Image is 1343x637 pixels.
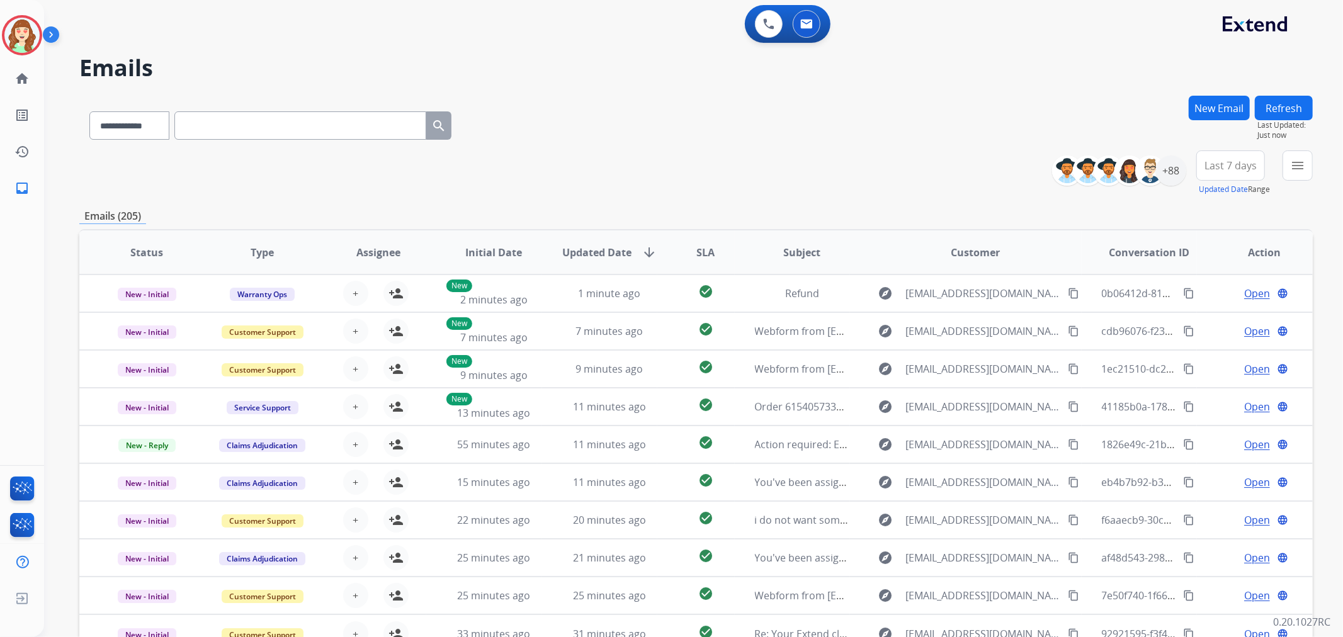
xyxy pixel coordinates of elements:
span: f6aaecb9-30ce-4f4a-bf05-55d5dce51e68 [1102,513,1289,527]
mat-icon: explore [878,437,893,452]
span: Just now [1257,130,1313,140]
mat-icon: content_copy [1068,439,1079,450]
mat-icon: content_copy [1068,325,1079,337]
mat-icon: check_circle [698,284,713,299]
mat-icon: language [1277,363,1288,375]
span: 41185b0a-1781-473f-8699-63334e3d0c0f [1102,400,1291,414]
p: Emails (205) [79,208,146,224]
span: Webform from [EMAIL_ADDRESS][DOMAIN_NAME] on [DATE] [755,324,1040,338]
mat-icon: language [1277,325,1288,337]
span: 9 minutes ago [575,362,643,376]
h2: Emails [79,55,1313,81]
mat-icon: content_copy [1068,401,1079,412]
span: 22 minutes ago [457,513,530,527]
span: New - Initial [118,288,176,301]
span: Open [1244,512,1270,527]
span: 7e50f740-1f66-497f-b9ce-96527e5f7476 [1102,589,1286,602]
span: Status [130,245,163,260]
p: New [446,317,472,330]
span: Service Support [227,401,298,414]
span: Warranty Ops [230,288,295,301]
p: New [446,393,472,405]
span: Customer [951,245,1000,260]
button: + [343,507,368,533]
mat-icon: content_copy [1183,514,1194,526]
mat-icon: explore [878,324,893,339]
span: New - Initial [118,401,176,414]
span: [EMAIL_ADDRESS][DOMAIN_NAME] [905,588,1060,603]
span: Customer Support [222,514,303,527]
mat-icon: person_add [388,588,404,603]
span: 13 minutes ago [457,406,530,420]
span: + [353,512,358,527]
span: [EMAIL_ADDRESS][DOMAIN_NAME] [905,512,1060,527]
span: Open [1244,324,1270,339]
button: + [343,545,368,570]
mat-icon: explore [878,512,893,527]
mat-icon: check_circle [698,473,713,488]
span: Customer Support [222,363,303,376]
mat-icon: language [1277,590,1288,601]
span: Open [1244,475,1270,490]
span: 21 minutes ago [573,551,646,565]
mat-icon: language [1277,476,1288,488]
mat-icon: explore [878,588,893,603]
button: + [343,583,368,608]
mat-icon: home [14,71,30,86]
span: [EMAIL_ADDRESS][DOMAIN_NAME] [905,475,1060,490]
mat-icon: check_circle [698,397,713,412]
th: Action [1197,230,1313,274]
span: New - Initial [118,590,176,603]
span: cdb96076-f234-41aa-aafa-911c12fececc [1102,324,1286,338]
button: + [343,394,368,419]
button: New Email [1189,96,1250,120]
span: Last 7 days [1204,163,1257,168]
span: Initial Date [465,245,522,260]
mat-icon: content_copy [1183,476,1194,488]
span: New - Reply [118,439,176,452]
p: New [446,279,472,292]
span: Customer Support [222,325,303,339]
span: Claims Adjudication [219,439,305,452]
mat-icon: content_copy [1068,514,1079,526]
span: Claims Adjudication [219,552,305,565]
mat-icon: content_copy [1183,363,1194,375]
span: + [353,324,358,339]
mat-icon: content_copy [1183,401,1194,412]
button: Refresh [1255,96,1313,120]
span: Customer Support [222,590,303,603]
span: Open [1244,437,1270,452]
span: 25 minutes ago [573,589,646,602]
mat-icon: content_copy [1068,590,1079,601]
button: Updated Date [1199,184,1248,194]
span: af48d543-298f-4dbe-a90d-a63a8ae4c5e6 [1102,551,1293,565]
span: 25 minutes ago [457,551,530,565]
span: 1826e49c-21b0-4ef9-a551-df29df83204d [1102,437,1290,451]
mat-icon: language [1277,439,1288,450]
mat-icon: inbox [14,181,30,196]
span: 11 minutes ago [573,400,646,414]
span: Open [1244,399,1270,414]
mat-icon: language [1277,514,1288,526]
span: 20 minutes ago [573,513,646,527]
mat-icon: person_add [388,512,404,527]
span: 11 minutes ago [573,475,646,489]
mat-icon: check_circle [698,322,713,337]
span: [EMAIL_ADDRESS][DOMAIN_NAME] [905,437,1060,452]
mat-icon: content_copy [1183,552,1194,563]
mat-icon: explore [878,286,893,301]
mat-icon: check_circle [698,586,713,601]
span: 7 minutes ago [460,330,528,344]
span: + [353,399,358,414]
span: Webform from [EMAIL_ADDRESS][DOMAIN_NAME] on [DATE] [755,362,1040,376]
span: + [353,588,358,603]
span: 1ec21510-dc23-45a7-8e32-9365c3bacafa [1102,362,1292,376]
span: Order 6154057330-1 [755,400,851,414]
p: New [446,355,472,368]
span: Action required: Extend claim approved for replacement [755,437,1023,451]
span: New - Initial [118,514,176,527]
span: 2 minutes ago [460,293,528,307]
mat-icon: arrow_downward [642,245,657,260]
span: Type [251,245,274,260]
span: Open [1244,286,1270,301]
